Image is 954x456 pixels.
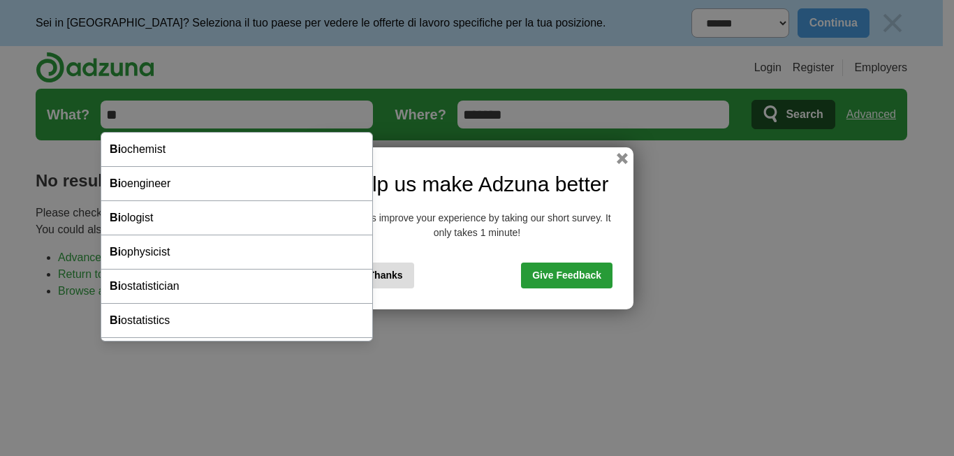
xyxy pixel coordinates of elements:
[110,143,121,155] strong: Bi
[110,177,121,189] strong: Bi
[101,338,372,372] div: -Lo
[342,211,612,240] p: Help us improve your experience by taking our short survey. It only takes 1 minute!
[101,304,372,338] div: ostatistics
[110,314,121,326] strong: Bi
[110,212,121,223] strong: Bi
[101,235,372,270] div: ophysicist
[101,201,372,235] div: ologist
[101,167,372,201] div: oengineer
[521,263,612,288] a: Give Feedback
[342,168,612,200] h2: Help us make Adzuna better
[101,133,372,167] div: ochemist
[110,280,121,292] strong: Bi
[342,263,414,288] button: No Thanks
[101,270,372,304] div: ostatistician
[110,246,121,258] strong: Bi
